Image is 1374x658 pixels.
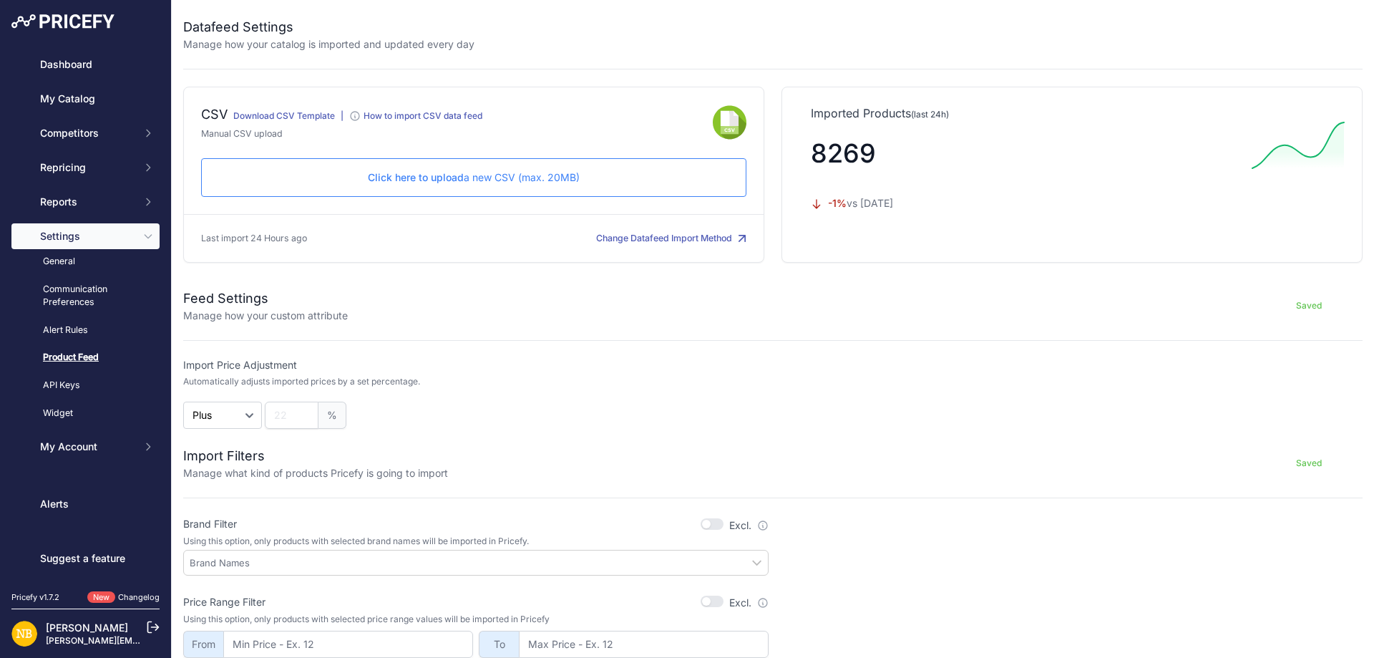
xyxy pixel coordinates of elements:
[729,596,769,610] label: Excl.
[87,591,115,604] span: New
[519,631,769,658] input: Max Price - Ex. 12
[11,318,160,343] a: Alert Rules
[364,110,482,122] div: How to import CSV data feed
[46,635,266,646] a: [PERSON_NAME][EMAIL_ADDRESS][DOMAIN_NAME]
[11,434,160,460] button: My Account
[183,595,265,609] label: Price Range Filter
[40,126,134,140] span: Competitors
[596,232,746,246] button: Change Datafeed Import Method
[811,196,1240,211] p: vs [DATE]
[1255,452,1363,475] button: Saved
[201,232,307,246] p: Last import 24 Hours ago
[183,309,348,323] p: Manage how your custom attribute
[11,401,160,426] a: Widget
[183,376,420,387] p: Automatically adjusts imported prices by a set percentage.
[11,546,160,571] a: Suggest a feature
[341,110,343,127] div: |
[368,171,464,183] span: Click here to upload
[40,229,134,243] span: Settings
[911,109,949,120] span: (last 24h)
[233,110,335,121] a: Download CSV Template
[183,466,448,480] p: Manage what kind of products Pricefy is going to import
[223,631,473,658] input: Min Price - Ex. 12
[11,277,160,315] a: Communication Preferences
[11,52,160,77] a: Dashboard
[318,402,346,429] span: %
[1255,294,1363,317] button: Saved
[11,189,160,215] button: Reports
[811,105,1333,122] p: Imported Products
[11,345,160,370] a: Product Feed
[479,631,519,658] span: To
[11,373,160,398] a: API Keys
[201,127,713,141] p: Manual CSV upload
[11,155,160,180] button: Repricing
[183,536,769,547] p: Using this option, only products with selected brand names will be imported in Pricefy.
[201,105,228,127] div: CSV
[40,160,134,175] span: Repricing
[183,17,474,37] h2: Datafeed Settings
[46,621,128,634] a: [PERSON_NAME]
[11,249,160,274] a: General
[183,358,769,372] label: Import Price Adjustment
[811,137,876,169] span: 8269
[265,402,318,429] input: 22
[40,440,134,454] span: My Account
[729,518,769,533] label: Excl.
[190,556,768,569] input: Brand Names
[11,591,59,604] div: Pricefy v1.7.2
[11,120,160,146] button: Competitors
[183,446,448,466] h2: Import Filters
[349,113,482,124] a: How to import CSV data feed
[183,37,474,52] p: Manage how your catalog is imported and updated every day
[183,631,223,658] span: From
[11,491,160,517] a: Alerts
[11,52,160,574] nav: Sidebar
[11,14,114,29] img: Pricefy Logo
[40,195,134,209] span: Reports
[11,223,160,249] button: Settings
[828,197,847,209] span: -1%
[183,614,769,625] p: Using this option, only products with selected price range values will be imported in Pricefy
[183,289,348,309] h2: Feed Settings
[183,517,237,531] label: Brand Filter
[213,170,734,185] p: a new CSV (max. 20MB)
[118,592,160,602] a: Changelog
[11,86,160,112] a: My Catalog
